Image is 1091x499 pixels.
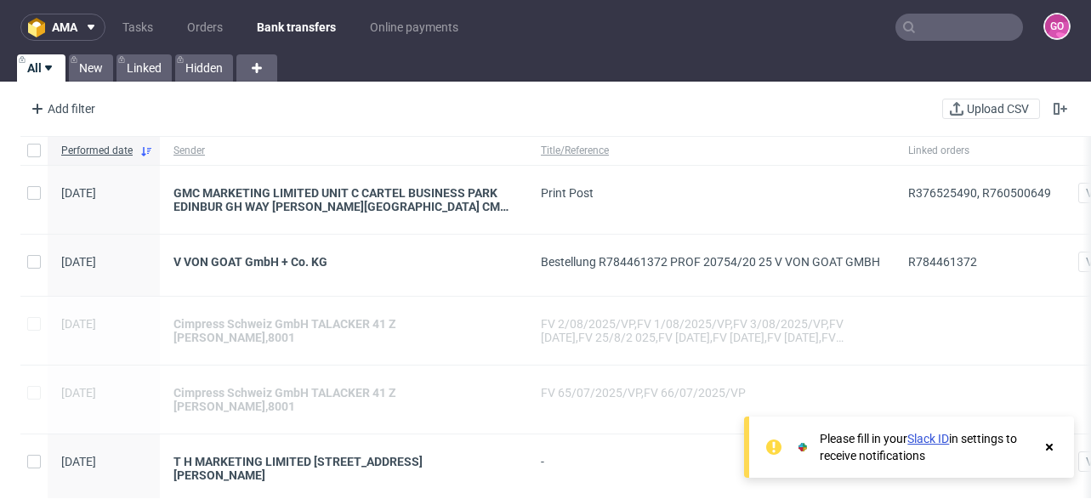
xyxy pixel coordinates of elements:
[61,144,133,158] span: Performed date
[61,317,96,331] span: [DATE]
[61,255,96,269] span: [DATE]
[541,386,881,400] div: FV 65/07/2025/VP,FV 66/07/2025/VP
[1045,14,1069,38] figcaption: GO
[541,317,881,344] div: FV 2/08/2025/VP,FV 1/08/2025/VP,FV 3/08/2025/VP,FV [DATE],FV 25/8/2 025,FV [DATE],FV [DATE],FV [D...
[173,317,514,344] a: Cimpress Schweiz GmbH TALACKER 41 Z [PERSON_NAME],8001
[177,14,233,41] a: Orders
[541,144,881,158] span: Title/Reference
[173,144,514,158] span: Sender
[907,432,949,445] a: Slack ID
[794,439,811,456] img: Slack
[173,186,514,213] a: GMC MARKETING LIMITED UNIT C CARTEL BUSINESS PARK EDINBUR GH WAY [PERSON_NAME][GEOGRAPHIC_DATA] C...
[52,21,77,33] span: ama
[112,14,163,41] a: Tasks
[247,14,346,41] a: Bank transfers
[61,455,96,468] span: [DATE]
[173,386,514,413] a: Cimpress Schweiz GmbH TALACKER 41 Z [PERSON_NAME],8001
[17,54,65,82] a: All
[541,455,881,468] div: -
[116,54,172,82] a: Linked
[69,54,113,82] a: New
[908,144,1051,158] span: Linked orders
[963,103,1032,115] span: Upload CSV
[942,99,1040,119] button: Upload CSV
[175,54,233,82] a: Hidden
[908,255,977,269] span: R784461372
[24,95,99,122] div: Add filter
[61,186,96,200] span: [DATE]
[908,186,1051,200] span: R376525490, R760500649
[541,186,881,200] div: Print Post
[20,14,105,41] button: ama
[360,14,469,41] a: Online payments
[820,430,1033,464] div: Please fill in your in settings to receive notifications
[28,18,52,37] img: logo
[61,386,96,400] span: [DATE]
[541,255,881,269] div: Bestellung R784461372 PROF 20754/20 25 V VON GOAT GMBH
[173,455,514,482] a: T H MARKETING LIMITED [STREET_ADDRESS][PERSON_NAME]
[173,255,514,269] a: V VON GOAT GmbH + Co. KG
